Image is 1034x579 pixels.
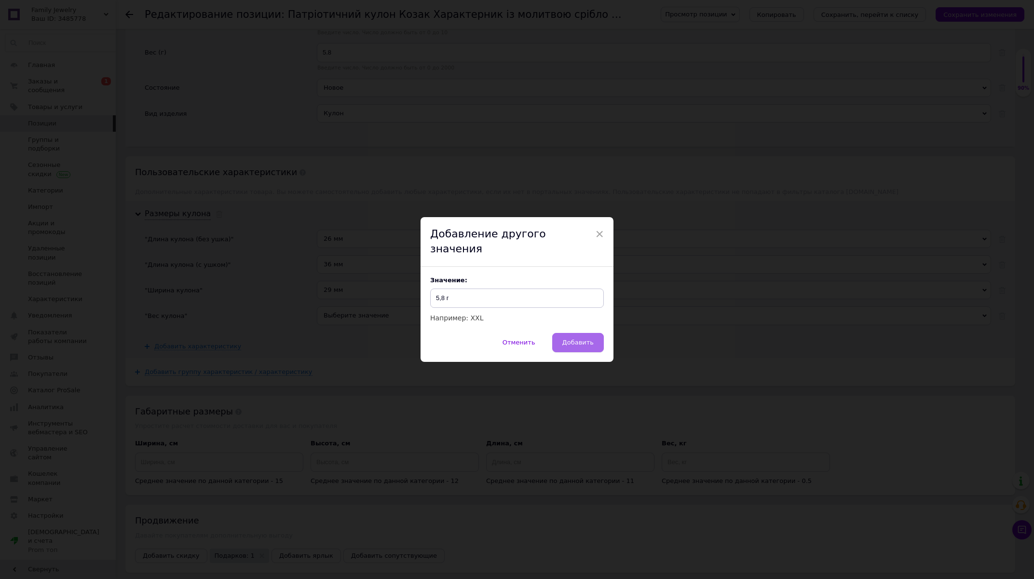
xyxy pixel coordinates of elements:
img: 52126930471_b4272cf1f7_t.jpg [177,58,202,82]
img: 52126930436_c0901a8f46_t.jpg [12,85,31,104]
button: Добавить [552,333,604,352]
button: Отменить [492,333,545,352]
div: Добавление другого значения [421,217,613,267]
td: Является великолепным украшением. [42,55,174,83]
img: 52128922899_ed1dcea47a_t.jpg [12,55,36,80]
span: × [595,226,604,242]
h2: Основні характеристики [10,28,348,39]
td: Безкоштовний подарунковий мішечок у комплекті. [42,84,174,108]
td: Є чудовою прикрасою. [42,55,174,83]
p: Значение: [430,276,604,284]
input: Укажите значение характеристики [430,289,604,308]
td: Бесплатный подарочный мешочек в комплекте. [42,84,174,108]
img: 52127451290_d4d427e3fd_t.jpg [177,87,202,111]
span: Отменить [503,339,535,346]
div: Например: XXL [430,313,604,323]
h2: Главные характеристики [10,28,348,39]
p: Виготовлено із срібла проби 925. [211,62,337,72]
p: Изготовлено из серебра пробы 925. [211,62,337,72]
span: Добавить [562,339,594,346]
td: Вироби відповідають усім вимогам ДСТУ. [208,87,339,115]
td: Изделия соответствуют всем требованиям ГСТУ. [208,87,339,115]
